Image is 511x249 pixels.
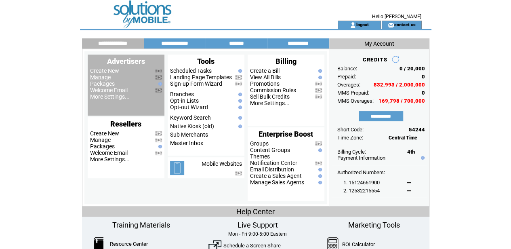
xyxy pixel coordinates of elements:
img: help.gif [316,181,322,184]
a: Packages [90,143,115,150]
a: Manage [90,137,111,143]
a: Create a Bill [250,68,280,74]
span: Authorized Numbers: [337,169,385,175]
a: More Settings... [90,156,130,162]
img: help.gif [236,69,242,73]
span: Advertisers [107,57,145,65]
span: 2. 12532215554 [343,188,380,194]
span: Help Center [236,207,275,216]
a: Branches [170,91,194,97]
a: Opt-in Lists [170,97,199,104]
a: Landing Page Templates [170,74,232,80]
span: Overages: [337,82,360,88]
span: Central Time [389,135,417,141]
a: Groups [250,140,269,147]
img: help.gif [316,76,322,79]
span: 169,798 / 700,000 [379,98,425,104]
span: Time Zone: [337,135,363,141]
a: More Settings... [250,100,290,106]
a: Mobile Websites [202,160,242,167]
a: Sell Bulk Credits [250,93,290,100]
a: Opt-out Wizard [170,104,208,110]
img: video.png [235,75,242,80]
a: Notification Center [250,160,297,166]
span: 0 [422,74,425,80]
img: video.png [155,75,162,80]
img: video.png [155,131,162,136]
img: video.png [315,82,322,86]
a: View All Bills [250,74,281,80]
a: logout [356,22,368,27]
span: 832,993 / 2,000,000 [374,82,425,88]
a: Commission Rules [250,87,296,93]
a: Master Inbox [170,140,203,146]
a: Manage [90,74,111,80]
span: 0 / 20,000 [400,65,425,72]
img: help.gif [316,174,322,178]
span: Enterprise Boost [259,130,313,138]
span: Balance: [337,65,357,72]
a: Welcome Email [90,87,128,93]
a: Welcome Email [90,150,128,156]
a: Create a Sales Agent [250,173,302,179]
img: video.png [155,151,162,155]
img: video.png [155,138,162,142]
span: MMS Overages: [337,98,374,104]
img: video.png [315,95,322,99]
a: Resource Center [110,241,148,247]
a: Keyword Search [170,114,211,121]
a: Schedule a Screen Share [223,243,281,249]
img: contact_us_icon.gif [388,22,394,28]
span: My Account [364,40,394,47]
span: Training Materials [112,221,170,229]
a: Sub Merchants [170,131,208,138]
a: Manage Sales Agents [250,179,304,186]
a: Themes [250,153,270,160]
img: video.png [155,69,162,73]
img: help.gif [236,99,242,103]
a: Payment Information [337,155,385,161]
span: MMS Prepaid: [337,90,369,96]
span: CREDITS [362,57,387,63]
a: Sign-up Form Wizard [170,80,222,87]
img: help.gif [236,116,242,120]
a: Email Distribution [250,166,294,173]
img: video.png [235,82,242,86]
a: contact us [394,22,415,27]
span: Hello [PERSON_NAME] [372,14,421,19]
span: 0 [422,90,425,96]
a: ROI Calculator [342,241,375,247]
span: Prepaid: [337,74,356,80]
img: help.gif [316,148,322,152]
span: Resellers [110,120,141,128]
a: Create New [90,130,119,137]
img: video.png [235,171,242,175]
img: help.gif [316,168,322,171]
span: 54244 [409,127,425,133]
span: 1. 15124661900 [343,179,380,186]
span: Live Support [237,221,278,229]
img: help.gif [236,106,242,109]
span: Short Code: [337,127,364,133]
img: video.png [315,141,322,146]
img: video.png [155,88,162,93]
img: help.gif [156,145,162,148]
span: Marketing Tools [348,221,400,229]
img: help.gif [236,124,242,128]
span: Tools [197,57,214,65]
a: Promotions [250,80,280,87]
a: Create New [90,68,119,74]
a: Native Kiosk (old) [170,123,214,129]
img: account_icon.gif [350,22,356,28]
span: Mon - Fri 9:00-5:00 Eastern [228,231,287,237]
a: Packages [90,80,115,87]
img: video.png [315,161,322,165]
span: Billing Cycle: [337,149,366,155]
a: Scheduled Tasks [170,68,212,74]
span: 4th [407,149,415,155]
a: More Settings... [90,93,130,100]
img: help.gif [316,69,322,73]
a: Content Groups [250,147,290,153]
img: help.gif [419,156,425,160]
span: Billing [275,57,297,65]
